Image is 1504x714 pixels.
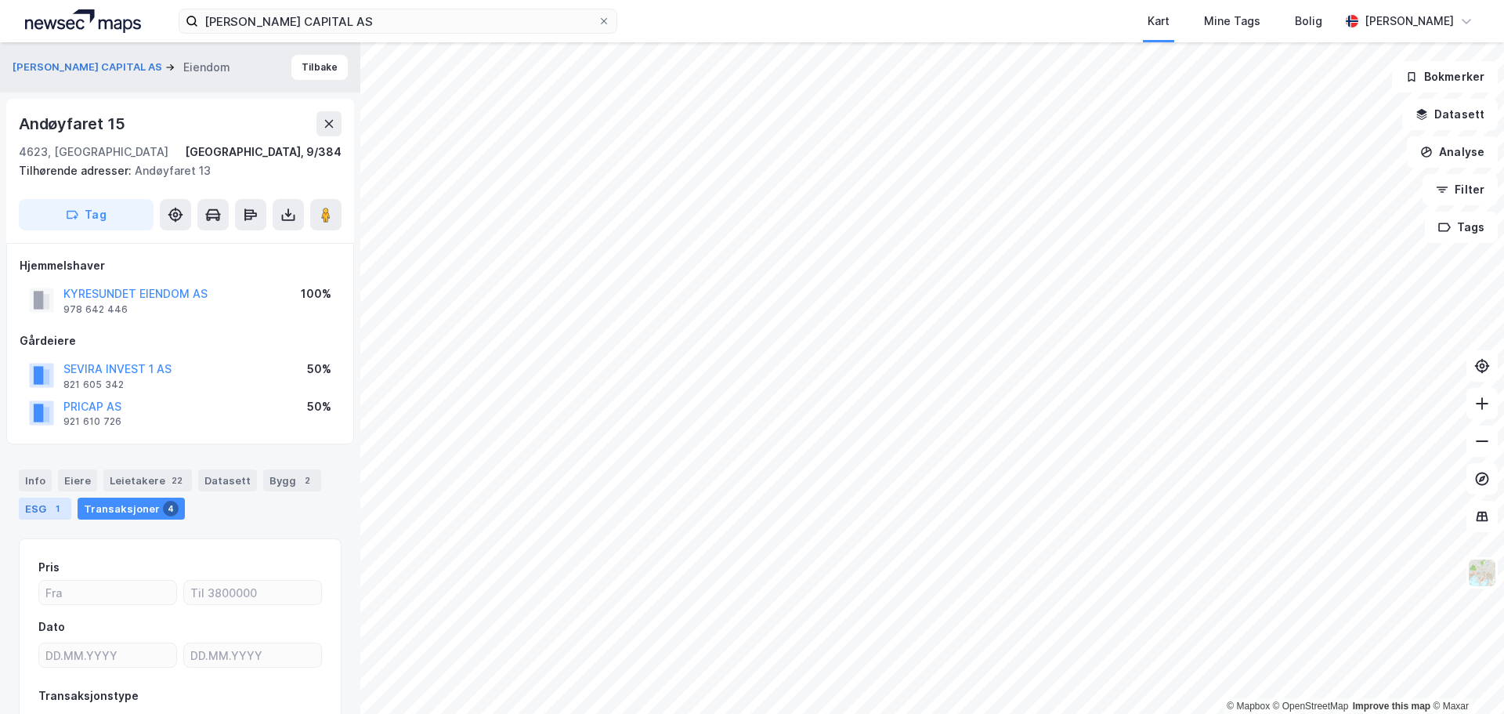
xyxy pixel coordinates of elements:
[78,498,185,520] div: Transaksjoner
[39,581,176,604] input: Fra
[301,285,331,303] div: 100%
[1467,558,1497,588] img: Z
[63,415,121,428] div: 921 610 726
[20,256,341,275] div: Hjemmelshaver
[49,501,65,516] div: 1
[263,469,321,491] div: Bygg
[19,469,52,491] div: Info
[307,360,331,379] div: 50%
[13,60,165,75] button: [PERSON_NAME] CAPITAL AS
[184,581,321,604] input: Til 3800000
[1426,639,1504,714] iframe: Chat Widget
[185,143,342,161] div: [GEOGRAPHIC_DATA], 9/384
[63,303,128,316] div: 978 642 446
[183,58,230,77] div: Eiendom
[1204,12,1260,31] div: Mine Tags
[38,618,65,636] div: Dato
[1426,639,1504,714] div: Kontrollprogram for chat
[39,643,176,667] input: DD.MM.YYYY
[58,469,97,491] div: Eiere
[168,473,186,488] div: 22
[198,469,257,491] div: Datasett
[1227,701,1270,712] a: Mapbox
[1392,61,1498,92] button: Bokmerker
[20,332,341,350] div: Gårdeiere
[299,473,315,488] div: 2
[1365,12,1454,31] div: [PERSON_NAME]
[103,469,192,491] div: Leietakere
[1295,12,1322,31] div: Bolig
[163,501,179,516] div: 4
[19,498,71,520] div: ESG
[1425,212,1498,243] button: Tags
[1273,701,1349,712] a: OpenStreetMap
[184,643,321,667] input: DD.MM.YYYY
[19,111,128,136] div: Andøyfaret 15
[1423,174,1498,205] button: Filter
[19,164,135,177] span: Tilhørende adresser:
[1148,12,1170,31] div: Kart
[19,161,329,180] div: Andøyfaret 13
[19,199,154,230] button: Tag
[1407,136,1498,168] button: Analyse
[38,558,60,577] div: Pris
[19,143,168,161] div: 4623, [GEOGRAPHIC_DATA]
[38,687,139,705] div: Transaksjonstype
[307,397,331,416] div: 50%
[1353,701,1430,712] a: Improve this map
[198,9,598,33] input: Søk på adresse, matrikkel, gårdeiere, leietakere eller personer
[25,9,141,33] img: logo.a4113a55bc3d86da70a041830d287a7e.svg
[291,55,348,80] button: Tilbake
[63,379,124,391] div: 821 605 342
[1402,99,1498,130] button: Datasett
